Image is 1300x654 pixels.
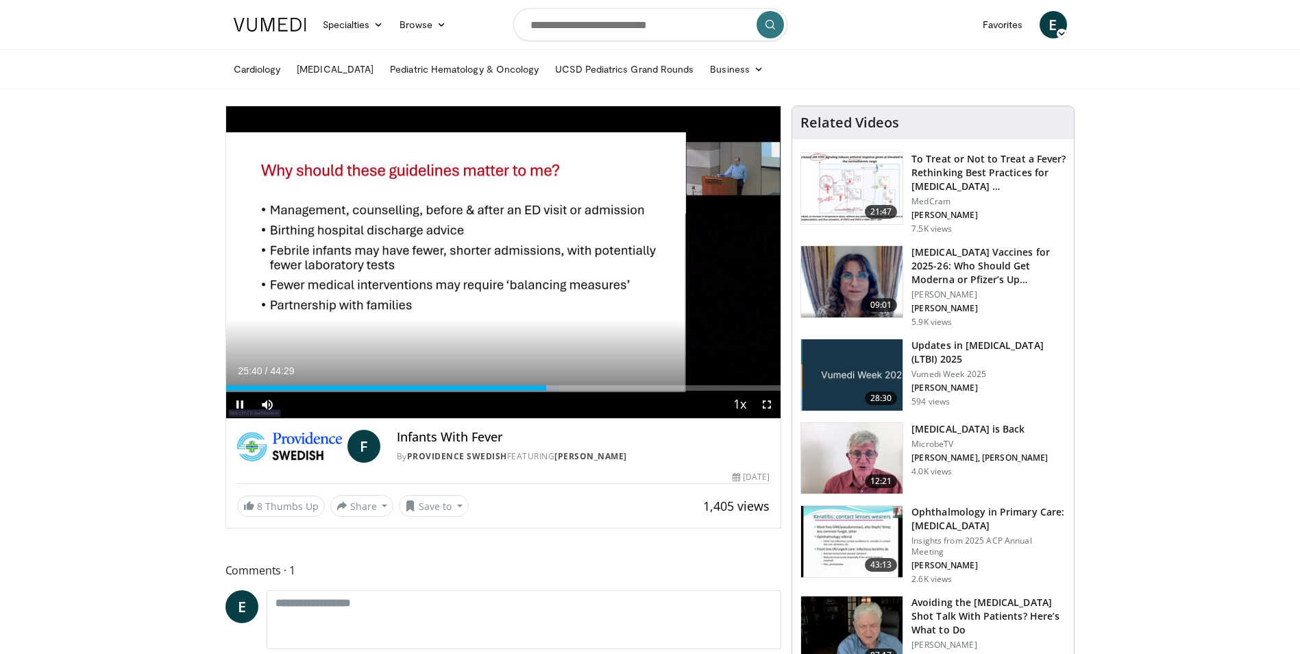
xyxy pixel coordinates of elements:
[702,56,772,83] a: Business
[800,422,1066,495] a: 12:21 [MEDICAL_DATA] is Back MicrobeTV [PERSON_NAME], [PERSON_NAME] 4.0K views
[225,561,782,579] span: Comments 1
[911,245,1066,287] h3: [MEDICAL_DATA] Vaccines for 2025-26: Who Should Get Moderna or Pfizer’s Up…
[801,423,903,494] img: 537ec807-323d-43b7-9fe0-bad00a6af604.150x105_q85_crop-smart_upscale.jpg
[911,574,952,585] p: 2.6K views
[800,114,899,131] h4: Related Videos
[911,210,1066,221] p: [PERSON_NAME]
[753,391,781,418] button: Fullscreen
[315,11,392,38] a: Specialties
[347,430,380,463] a: F
[911,439,1048,450] p: MicrobeTV
[225,590,258,623] a: E
[911,596,1066,637] h3: Avoiding the [MEDICAL_DATA] Shot Talk With Patients? Here’s What to Do
[226,106,781,419] video-js: Video Player
[726,391,753,418] button: Playback Rate
[226,385,781,391] div: Progress Bar
[226,391,254,418] button: Pause
[801,506,903,577] img: 438c20ca-72c0-45eb-b870-d37806d5fe9c.150x105_q85_crop-smart_upscale.jpg
[974,11,1031,38] a: Favorites
[800,152,1066,234] a: 21:47 To Treat or Not to Treat a Fever? Rethinking Best Practices for [MEDICAL_DATA] … MedCram [P...
[225,56,289,83] a: Cardiology
[865,558,898,572] span: 43:13
[911,560,1066,571] p: [PERSON_NAME]
[254,391,281,418] button: Mute
[800,339,1066,411] a: 28:30 Updates in [MEDICAL_DATA] (LTBI) 2025 Vumedi Week 2025 [PERSON_NAME] 594 views
[911,535,1066,557] p: Insights from 2025 ACP Annual Meeting
[865,205,898,219] span: 21:47
[800,505,1066,585] a: 43:13 Ophthalmology in Primary Care: [MEDICAL_DATA] Insights from 2025 ACP Annual Meeting [PERSON...
[911,383,1066,393] p: [PERSON_NAME]
[801,153,903,224] img: 17417671-29c8-401a-9d06-236fa126b08d.150x105_q85_crop-smart_upscale.jpg
[911,223,952,234] p: 7.5K views
[330,495,394,517] button: Share
[800,245,1066,328] a: 09:01 [MEDICAL_DATA] Vaccines for 2025-26: Who Should Get Moderna or Pfizer’s Up… [PERSON_NAME] [...
[265,365,268,376] span: /
[399,495,469,517] button: Save to
[911,396,950,407] p: 594 views
[911,505,1066,533] h3: Ophthalmology in Primary Care: [MEDICAL_DATA]
[703,498,770,514] span: 1,405 views
[801,339,903,411] img: 13572674-fd52-486e-95fe-8da471687cb1.jpg.150x105_q85_crop-smart_upscale.jpg
[801,246,903,317] img: 4e370bb1-17f0-4657-a42f-9b995da70d2f.png.150x105_q85_crop-smart_upscale.png
[911,303,1066,314] p: [PERSON_NAME]
[237,430,342,463] img: Providence Swedish
[391,11,454,38] a: Browse
[911,317,952,328] p: 5.9K views
[733,471,770,483] div: [DATE]
[911,339,1066,366] h3: Updates in [MEDICAL_DATA] (LTBI) 2025
[397,450,770,463] div: By FEATURING
[238,365,262,376] span: 25:40
[237,496,325,517] a: 8 Thumbs Up
[547,56,702,83] a: UCSD Pediatrics Grand Rounds
[407,450,507,462] a: Providence Swedish
[382,56,547,83] a: Pediatric Hematology & Oncology
[289,56,382,83] a: [MEDICAL_DATA]
[865,391,898,405] span: 28:30
[554,450,627,462] a: [PERSON_NAME]
[234,18,306,32] img: VuMedi Logo
[911,152,1066,193] h3: To Treat or Not to Treat a Fever? Rethinking Best Practices for [MEDICAL_DATA] …
[911,289,1066,300] p: [PERSON_NAME]
[257,500,262,513] span: 8
[270,365,294,376] span: 44:29
[911,466,952,477] p: 4.0K views
[911,452,1048,463] p: [PERSON_NAME], [PERSON_NAME]
[911,196,1066,207] p: MedCram
[1040,11,1067,38] a: E
[865,298,898,312] span: 09:01
[397,430,770,445] h4: Infants With Fever
[865,474,898,488] span: 12:21
[911,369,1066,380] p: Vumedi Week 2025
[513,8,787,41] input: Search topics, interventions
[911,640,1066,651] p: [PERSON_NAME]
[911,422,1048,436] h3: [MEDICAL_DATA] is Back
